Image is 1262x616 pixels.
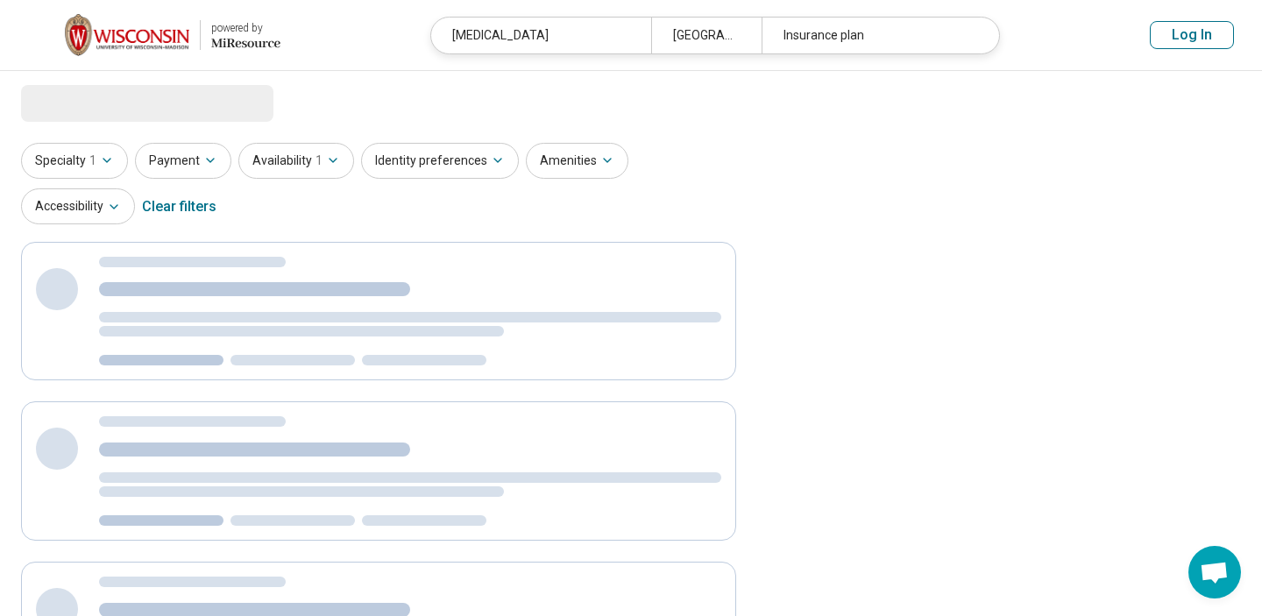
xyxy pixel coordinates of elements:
button: Amenities [526,143,628,179]
div: powered by [211,20,280,36]
button: Availability1 [238,143,354,179]
span: 1 [89,152,96,170]
span: Loading... [21,85,168,120]
div: [GEOGRAPHIC_DATA], [GEOGRAPHIC_DATA] [651,18,762,53]
div: Clear filters [142,186,216,228]
div: Insurance plan [762,18,982,53]
div: Open chat [1188,546,1241,598]
img: University of Wisconsin-Madison [65,14,189,56]
button: Identity preferences [361,143,519,179]
a: University of Wisconsin-Madisonpowered by [28,14,280,56]
button: Payment [135,143,231,179]
span: 1 [315,152,323,170]
button: Specialty1 [21,143,128,179]
button: Log In [1150,21,1234,49]
button: Accessibility [21,188,135,224]
div: [MEDICAL_DATA] [431,18,651,53]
